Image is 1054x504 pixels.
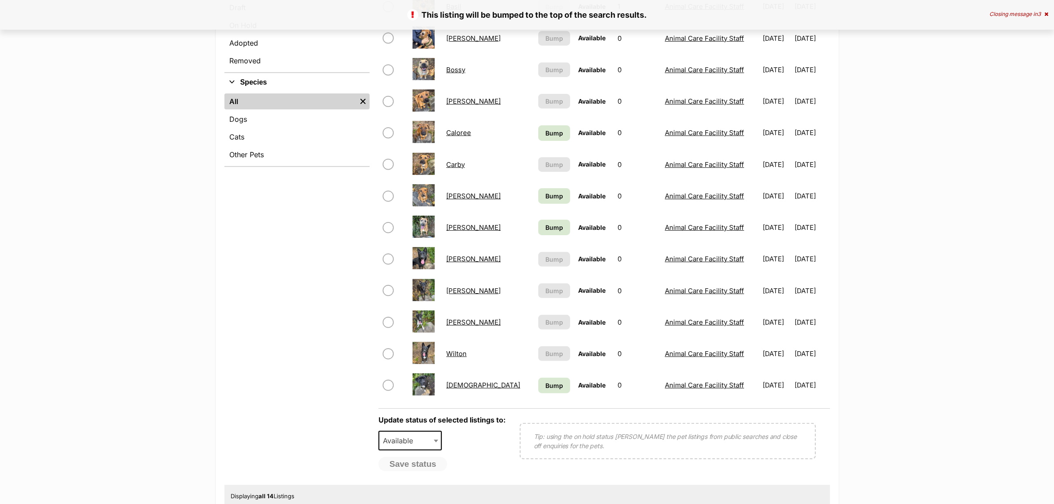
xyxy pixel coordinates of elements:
a: Animal Care Facility Staff [665,34,744,43]
a: Animal Care Facility Staff [665,223,744,232]
span: Bump [545,255,563,264]
button: Bump [538,94,570,109]
span: Available [578,350,606,357]
td: 0 [614,149,660,180]
button: Bump [538,157,570,172]
div: Closing message in [989,11,1048,17]
a: Other Pets [224,147,370,163]
a: Bump [538,188,570,204]
span: Available [578,381,606,389]
span: Available [578,129,606,136]
a: Animal Care Facility Staff [665,192,744,200]
a: Animal Care Facility Staff [665,97,744,105]
strong: all 14 [259,492,274,500]
td: [DATE] [759,307,794,337]
span: Bump [545,318,563,327]
a: Dogs [224,111,370,127]
button: Bump [538,283,570,298]
span: Bump [545,286,563,295]
span: 3 [1038,11,1041,17]
a: Animal Care Facility Staff [665,318,744,326]
span: Displaying Listings [231,492,295,500]
td: 0 [614,370,660,400]
span: Available [578,318,606,326]
span: Available [578,66,606,74]
span: Available [378,431,442,450]
span: Available [578,224,606,231]
td: [DATE] [795,117,829,148]
span: Available [578,97,606,105]
a: Adopted [224,35,370,51]
td: [DATE] [759,370,794,400]
a: [PERSON_NAME] [446,192,501,200]
span: Bump [545,65,563,74]
a: Cats [224,129,370,145]
td: [DATE] [795,307,829,337]
td: [DATE] [759,275,794,306]
a: [DEMOGRAPHIC_DATA] [446,381,520,389]
span: Bump [545,128,563,138]
td: [DATE] [795,23,829,54]
td: [DATE] [759,338,794,369]
td: 0 [614,338,660,369]
a: Bump [538,125,570,141]
a: Removed [224,53,370,69]
span: Available [578,255,606,263]
td: 0 [614,244,660,274]
td: [DATE] [795,244,829,274]
button: Bump [538,346,570,361]
label: Update status of selected listings to: [378,415,506,424]
a: Bump [538,378,570,393]
a: Remove filter [356,93,370,109]
td: [DATE] [759,244,794,274]
td: 0 [614,86,660,116]
button: Bump [538,315,570,330]
td: [DATE] [759,149,794,180]
td: [DATE] [759,181,794,211]
div: Species [224,92,370,166]
td: 0 [614,307,660,337]
td: [DATE] [795,338,829,369]
a: Bump [538,220,570,235]
td: 0 [614,117,660,148]
span: Bump [545,381,563,390]
a: Wilton [446,349,467,358]
button: Species [224,77,370,88]
td: [DATE] [795,212,829,243]
td: [DATE] [795,181,829,211]
span: Bump [545,349,563,358]
a: Animal Care Facility Staff [665,128,744,137]
p: This listing will be bumped to the top of the search results. [9,9,1045,21]
a: [PERSON_NAME] [446,223,501,232]
span: Available [578,34,606,42]
span: Bump [545,160,563,169]
td: [DATE] [759,86,794,116]
a: Caloree [446,128,471,137]
td: 0 [614,54,660,85]
td: [DATE] [795,54,829,85]
td: 0 [614,181,660,211]
td: [DATE] [795,370,829,400]
span: Bump [545,34,563,43]
a: Animal Care Facility Staff [665,287,744,295]
span: Available [578,287,606,294]
button: Bump [538,62,570,77]
button: Bump [538,252,570,267]
span: Bump [545,223,563,232]
a: [PERSON_NAME] [446,287,501,295]
a: Animal Care Facility Staff [665,255,744,263]
a: All [224,93,356,109]
td: 0 [614,212,660,243]
p: Tip: using the on hold status [PERSON_NAME] the pet listings from public searches and close off e... [534,432,802,450]
td: [DATE] [759,54,794,85]
td: 0 [614,275,660,306]
a: Bossy [446,66,465,74]
a: [PERSON_NAME] [446,34,501,43]
span: Bump [545,97,563,106]
a: Animal Care Facility Staff [665,66,744,74]
td: 0 [614,23,660,54]
a: Animal Care Facility Staff [665,349,744,358]
span: Available [379,434,422,447]
button: Save status [378,457,448,471]
td: [DATE] [795,275,829,306]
